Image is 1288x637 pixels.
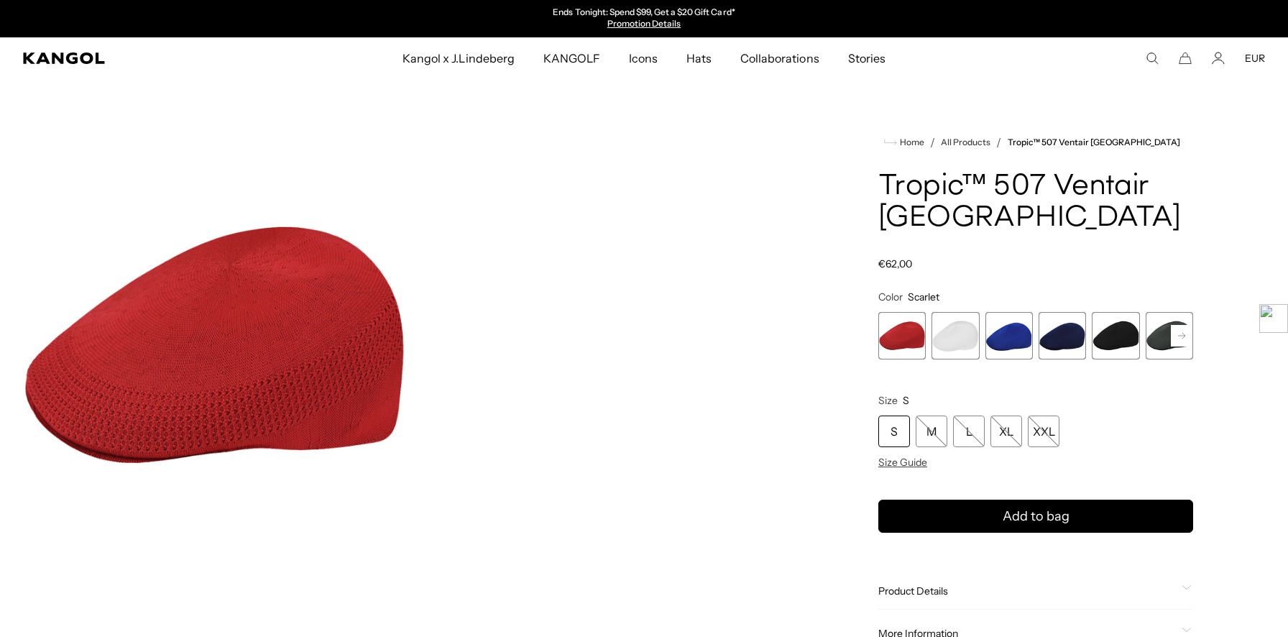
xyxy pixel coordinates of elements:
[388,37,529,79] a: Kangol x J.Lindeberg
[941,137,990,147] a: All Products
[1146,312,1193,359] div: 6 of 7
[1146,312,1193,359] label: Cliff
[985,312,1033,359] div: 3 of 7
[924,134,935,151] li: /
[1259,304,1288,333] img: logo.png
[496,7,792,30] slideshow-component: Announcement bar
[672,37,726,79] a: Hats
[1212,52,1225,65] a: Account
[878,585,1176,597] span: Product Details
[615,37,672,79] a: Icons
[878,257,912,270] span: €62,00
[1039,312,1086,359] div: 4 of 7
[496,7,792,30] div: 1 of 2
[878,500,1193,533] button: Add to bag
[629,37,658,79] span: Icons
[607,18,681,29] a: Promotion Details
[1028,416,1059,447] div: XXL
[931,312,979,359] div: 2 of 7
[931,312,979,359] label: White
[1092,312,1139,359] label: Black
[726,37,833,79] a: Collaborations
[1245,52,1265,65] button: EUR
[402,37,515,79] span: Kangol x J.Lindeberg
[1146,52,1159,65] summary: Search here
[1092,312,1139,359] div: 5 of 7
[740,37,819,79] span: Collaborations
[897,137,924,147] span: Home
[908,290,939,303] span: Scarlet
[878,416,910,447] div: S
[23,105,795,584] product-gallery: Gallery Viewer
[1008,137,1181,147] a: Tropic™ 507 Ventair [GEOGRAPHIC_DATA]
[878,394,898,407] span: Size
[834,37,900,79] a: Stories
[23,52,267,64] a: Kangol
[543,37,600,79] span: KANGOLF
[553,7,735,19] p: Ends Tonight: Spend $99, Get a $20 Gift Card*
[848,37,885,79] span: Stories
[878,171,1193,234] h1: Tropic™ 507 Ventair [GEOGRAPHIC_DATA]
[878,456,927,469] span: Size Guide
[903,394,909,407] span: S
[23,105,406,584] img: color-scarlet
[496,7,792,30] div: Announcement
[990,416,1022,447] div: XL
[878,312,926,359] label: Scarlet
[884,136,924,149] a: Home
[1003,507,1069,526] span: Add to bag
[878,134,1193,151] nav: breadcrumbs
[529,37,615,79] a: KANGOLF
[878,312,926,359] div: 1 of 7
[990,134,1001,151] li: /
[686,37,712,79] span: Hats
[878,290,903,303] span: Color
[1039,312,1086,359] label: Navy
[953,416,985,447] div: L
[1179,52,1192,65] button: Cart
[916,416,947,447] div: M
[985,312,1033,359] label: Royale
